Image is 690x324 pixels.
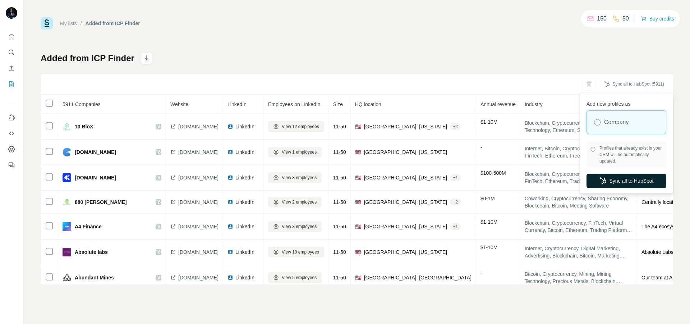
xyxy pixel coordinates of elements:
span: $ 100-500M [480,170,506,176]
span: 🇺🇸 [355,149,361,156]
button: My lists [6,78,17,91]
img: company-logo [63,248,71,256]
p: 150 [597,14,607,23]
span: 11-50 [333,175,346,181]
button: View 10 employees [268,247,324,257]
span: 🇺🇸 [355,198,361,206]
span: 880 [PERSON_NAME] [75,198,127,206]
span: 11-50 [333,224,346,229]
span: LinkedIn [235,223,254,230]
span: $ 1-10M [480,245,497,250]
img: company-logo [63,198,71,206]
span: Bitcoin, Cryptocurrency, Mining, Mining Technology, Precious Metals, Blockchain, Natural Resource... [525,270,632,285]
button: Enrich CSV [6,62,17,75]
img: Surfe Logo [41,17,53,29]
img: company-logo [63,148,71,156]
button: Sync all to HubSpot (5911) [599,79,669,90]
button: Buy credits [641,14,674,24]
p: Add new profiles as [586,97,666,108]
img: company-logo [63,173,71,182]
span: [GEOGRAPHIC_DATA], [US_STATE] [364,248,447,256]
span: Blockchain, Cryptocurrency, Information Technology, Ethereum, Software, Data Center, Infrastructu... [525,119,632,134]
span: A4 Finance [75,223,102,230]
span: Internet, Bitcoin, Cryptocurrency, Blockchain, FinTech, Ethereum, Freelance, Payments, Virtual Cu... [525,145,632,159]
span: 🇺🇸 [355,123,361,130]
span: [DOMAIN_NAME] [178,248,218,256]
button: View 5 employees [268,272,322,283]
label: Company [604,118,629,127]
span: - [480,145,482,150]
span: [DOMAIN_NAME] [75,174,116,181]
span: 11-50 [333,249,346,255]
button: View 3 employees [268,172,322,183]
button: View 12 employees [268,121,324,132]
img: Avatar [6,7,17,19]
span: Abundant Mines [75,274,114,281]
div: Added from ICP Finder [86,20,140,27]
span: LinkedIn [235,174,254,181]
span: 11-50 [333,124,346,129]
span: [GEOGRAPHIC_DATA], [US_STATE] [364,123,447,130]
span: 🇺🇸 [355,174,361,181]
span: 🇺🇸 [355,248,361,256]
span: Internet, Cryptocurrency, Digital Marketing, Advertising, Blockchain, Bitcoin, Marketing, Affilia... [525,245,632,259]
span: LinkedIn [227,101,247,107]
button: View 1 employees [268,147,322,158]
span: - [480,270,482,276]
span: [DOMAIN_NAME] [178,198,218,206]
span: View 5 employees [282,274,317,281]
span: Industry [525,101,543,107]
span: 11-50 [333,275,346,280]
span: $ 1-10M [480,119,497,125]
span: View 2 employees [282,199,317,205]
button: Use Surfe on LinkedIn [6,111,17,124]
span: LinkedIn [235,198,254,206]
li: / [80,20,82,27]
span: LinkedIn [235,123,254,130]
span: LinkedIn [235,248,254,256]
span: Profiles that already exist in your CRM will be automatically updated. [599,145,663,164]
span: View 10 employees [282,249,319,255]
div: + 1 [450,174,461,181]
p: 50 [622,14,629,23]
span: View 3 employees [282,174,317,181]
span: [DOMAIN_NAME] [178,223,218,230]
div: + 2 [450,199,461,205]
span: LinkedIn [235,274,254,281]
span: [GEOGRAPHIC_DATA], [US_STATE] [364,149,447,156]
span: Website [170,101,188,107]
button: View 3 employees [268,221,322,232]
div: + 1 [450,223,461,230]
img: company-logo [63,222,71,231]
span: View 12 employees [282,123,319,130]
img: LinkedIn logo [227,175,233,181]
a: My lists [60,20,77,26]
button: Search [6,46,17,59]
span: [GEOGRAPHIC_DATA], [US_STATE] [364,198,447,206]
span: 5911 Companies [63,101,101,107]
button: Dashboard [6,143,17,156]
span: [DOMAIN_NAME] [75,149,116,156]
img: company-logo [63,273,71,282]
span: View 1 employees [282,149,317,155]
span: 🇺🇸 [355,274,361,281]
button: View 2 employees [268,197,322,207]
span: [GEOGRAPHIC_DATA], [US_STATE] [364,223,447,230]
span: $ 0-1M [480,196,495,201]
span: View 3 employees [282,223,317,230]
span: 🇺🇸 [355,223,361,230]
span: [DOMAIN_NAME] [178,149,218,156]
img: LinkedIn logo [227,149,233,155]
span: [DOMAIN_NAME] [178,123,218,130]
button: Use Surfe API [6,127,17,140]
span: Employees on LinkedIn [268,101,321,107]
span: Absolute labs [75,248,108,256]
span: HQ location [355,101,381,107]
button: Sync all to HubSpot [586,174,666,188]
img: LinkedIn logo [227,224,233,229]
img: company-logo [63,122,71,131]
span: LinkedIn [235,149,254,156]
span: Blockchain, Cryptocurrency, Virtual Currency, FinTech, Ethereum, Trading Platform, Financial Exch... [525,170,632,185]
span: $ 1-10M [480,219,497,225]
span: Blockchain, Cryptocurrency, FinTech, Virtual Currency, Bitcoin, Ethereum, Trading Platform, Finan... [525,219,632,234]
